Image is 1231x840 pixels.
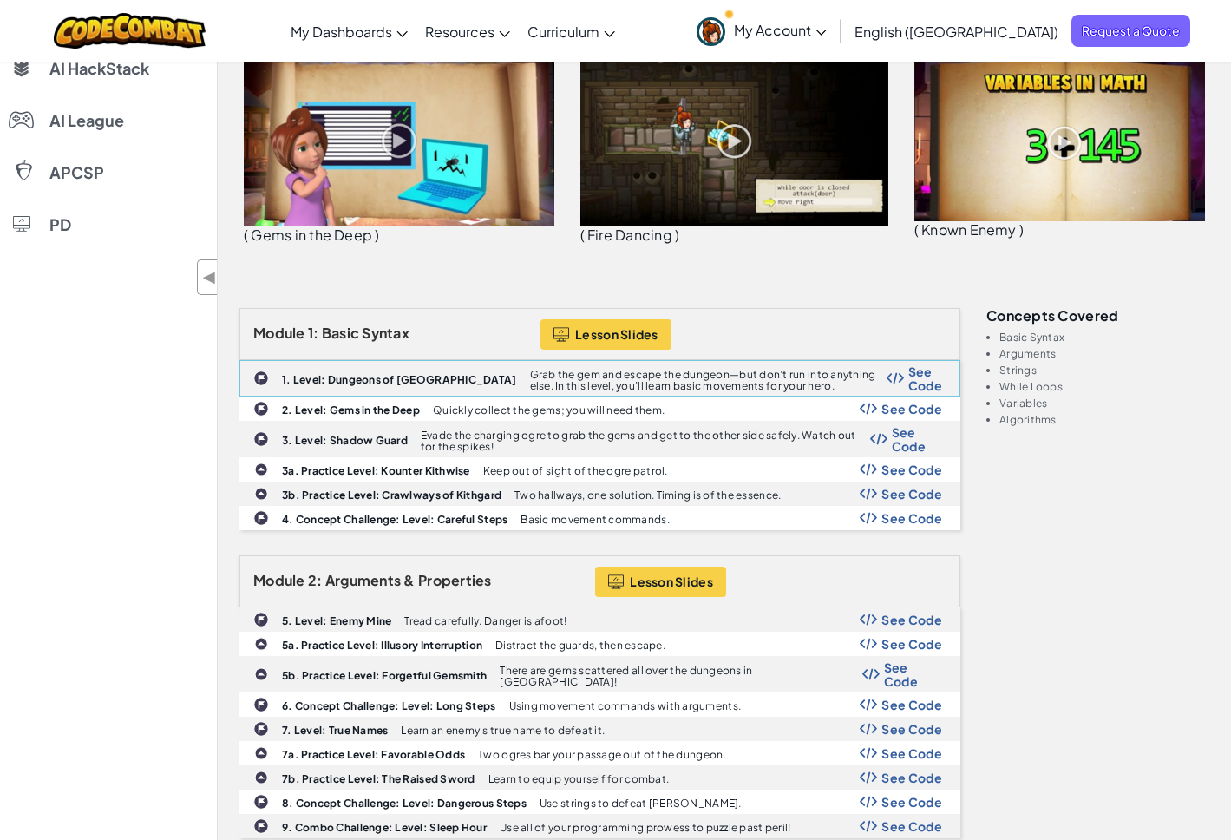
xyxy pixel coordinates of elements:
img: Show Code Logo [860,771,877,784]
img: basic_syntax_unlocked.png [244,53,554,226]
p: Tread carefully. Danger is afoot! [404,615,566,627]
img: Show Code Logo [887,372,904,384]
p: Keep out of sight of the ogre patrol. [483,465,668,476]
p: Two hallways, one solution. Timing is of the essence. [514,489,781,501]
img: while_loops_unlocked.png [580,54,888,226]
b: 5a. Practice Level: Illusory Interruption [282,639,482,652]
a: 1. Level: Dungeons of [GEOGRAPHIC_DATA] Grab the gem and escape the dungeon—but don’t run into an... [239,360,960,397]
span: See Code [881,795,942,809]
b: 3a. Practice Level: Kounter Kithwise [282,464,470,477]
span: ( [244,226,248,244]
a: 2. Level: Gems in the Deep Quickly collect the gems; you will need them. Show Code Logo See Code [239,397,960,421]
a: 3a. Practice Level: Kounter Kithwise Keep out of sight of the ogre patrol. Show Code Logo See Code [239,457,960,482]
img: Show Code Logo [860,820,877,832]
span: Gems in the Deep [251,226,372,244]
span: My Account [734,21,827,39]
span: See Code [908,364,942,392]
a: 6. Concept Challenge: Level: Long Steps Using movement commands with arguments. Show Code Logo Se... [239,692,960,717]
p: Grab the gem and escape the dungeon—but don’t run into anything else. In this level, you’ll learn... [530,369,887,391]
span: ) [1019,220,1024,239]
b: 2. Level: Gems in the Deep [282,404,420,417]
span: English ([GEOGRAPHIC_DATA]) [854,23,1058,41]
span: Resources [425,23,494,41]
img: Show Code Logo [860,512,877,524]
a: English ([GEOGRAPHIC_DATA]) [846,8,1067,55]
img: IconChallengeLevel.svg [253,794,269,810]
img: IconPracticeLevel.svg [254,667,268,681]
span: Curriculum [527,23,599,41]
span: See Code [884,660,942,688]
span: See Code [881,771,942,784]
span: Basic Syntax [322,324,409,342]
p: Use strings to defeat [PERSON_NAME]. [540,797,742,809]
span: My Dashboards [291,23,392,41]
b: 8. Concept Challenge: Level: Dangerous Steps [282,797,527,810]
a: 8. Concept Challenge: Level: Dangerous Steps Use strings to defeat [PERSON_NAME]. Show Code Logo ... [239,790,960,814]
p: Basic movement commands. [521,514,669,525]
img: Show Code Logo [860,488,877,500]
a: 3b. Practice Level: Crawlways of Kithgard Two hallways, one solution. Timing is of the essence. S... [239,482,960,506]
img: IconPracticeLevel.svg [254,487,268,501]
b: 7. Level: True Names [282,724,388,737]
span: AI HackStack [49,61,149,76]
img: Show Code Logo [860,723,877,735]
img: Show Code Logo [860,463,877,476]
span: See Code [881,698,942,712]
span: See Code [881,511,942,525]
span: See Code [881,637,942,651]
p: Evade the charging ogre to grab the gems and get to the other side safely. Watch out for the spikes! [421,430,870,452]
span: See Code [881,463,942,476]
img: variables_unlocked.png [914,58,1205,221]
span: See Code [881,746,942,760]
span: Arguments & Properties [325,571,492,589]
li: Algorithms [999,414,1209,425]
a: 3. Level: Shadow Guard Evade the charging ogre to grab the gems and get to the other side safely.... [239,421,960,457]
p: Distract the guards, then escape. [495,640,665,651]
a: 7. Level: True Names Learn an enemy's true name to defeat it. Show Code Logo See Code [239,717,960,741]
button: Lesson Slides [595,567,726,597]
img: Show Code Logo [860,699,877,711]
img: IconPracticeLevel.svg [254,771,268,784]
a: 7a. Practice Level: Favorable Odds Two ogres bar your passage out of the dungeon. Show Code Logo ... [239,741,960,765]
b: 5. Level: Enemy Mine [282,614,391,627]
p: Quickly collect the gems; you will need them. [433,404,665,416]
a: Request a Quote [1071,15,1190,47]
p: Learn an enemy's true name to defeat it. [401,725,605,736]
span: Lesson Slides [575,327,658,341]
li: Arguments [999,348,1209,359]
img: IconPracticeLevel.svg [254,637,268,651]
a: 7b. Practice Level: The Raised Sword Learn to equip yourself for combat. Show Code Logo See Code [239,765,960,790]
a: My Dashboards [282,8,416,55]
a: Lesson Slides [540,319,671,350]
li: Variables [999,397,1209,409]
img: IconChallengeLevel.svg [253,721,269,737]
span: Known Enemy [921,220,1017,239]
img: Show Code Logo [862,668,880,680]
a: 5b. Practice Level: Forgetful Gemsmith There are gems scattered all over the dungeons in [GEOGRAP... [239,656,960,692]
a: 4. Concept Challenge: Level: Careful Steps Basic movement commands. Show Code Logo See Code [239,506,960,530]
img: Show Code Logo [860,638,877,650]
span: See Code [881,613,942,627]
span: See Code [892,425,942,453]
p: Use all of your programming prowess to puzzle past peril! [500,822,790,833]
a: Resources [416,8,519,55]
span: See Code [881,487,942,501]
span: ) [675,226,679,244]
span: ( [580,226,585,244]
p: Learn to equip yourself for combat. [488,773,669,784]
li: Strings [999,364,1209,376]
img: IconChallengeLevel.svg [253,818,269,834]
li: Basic Syntax [999,331,1209,343]
span: Module [253,324,305,342]
img: IconChallengeLevel.svg [253,431,269,447]
span: 1: [308,324,319,342]
img: Show Code Logo [860,614,877,626]
p: There are gems scattered all over the dungeons in [GEOGRAPHIC_DATA]! [500,665,861,687]
b: 7b. Practice Level: The Raised Sword [282,772,475,785]
li: While Loops [999,381,1209,392]
img: CodeCombat logo [54,13,206,49]
a: Curriculum [519,8,624,55]
b: 5b. Practice Level: Forgetful Gemsmith [282,669,487,682]
p: Using movement commands with arguments. [509,700,742,712]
